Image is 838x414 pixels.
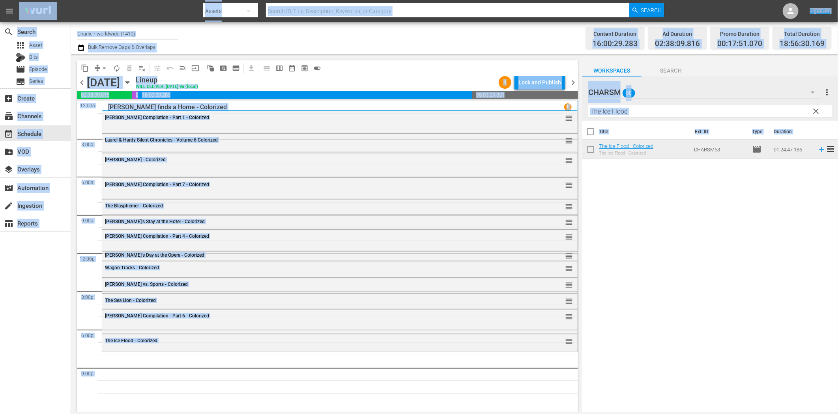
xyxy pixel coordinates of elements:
span: autorenew_outlined [113,64,121,72]
button: reorder [565,281,573,289]
span: reorder [565,337,573,346]
button: reorder [565,114,573,122]
span: Schedule [4,129,13,139]
span: reorder [565,281,573,289]
span: add_box [4,94,13,103]
button: reorder [565,202,573,210]
span: Customize Events [148,60,164,76]
span: arrow_drop_down [100,64,108,72]
span: 00:17:51.070 [132,91,138,99]
th: Type [748,121,769,143]
span: chevron_left [77,78,87,88]
span: preview_outlined [301,64,309,72]
span: The Sea Lion - Colorized [105,298,156,303]
td: CHARSM53 [691,140,749,159]
svg: Add to Schedule [817,145,826,154]
span: Automation [4,183,13,193]
span: The Ice Flood - Colorized [105,338,157,343]
div: [DATE] [87,76,120,89]
div: The Ice Flood - Colorized [599,151,653,156]
span: menu [5,6,14,16]
div: Bits [16,53,25,62]
span: Episode [752,145,762,154]
span: clear [812,106,821,116]
span: The Blasphemer - Colorized [105,203,163,209]
span: Wagon Tracks - Colorized [105,265,159,270]
span: 24 hours Lineup View is ON [311,62,324,75]
th: Duration [769,121,817,143]
span: View Backup [298,62,311,75]
span: 1 [499,79,511,86]
span: [PERSON_NAME]'s Stay at the Hotel - Colorized [105,219,205,224]
button: reorder [565,337,573,345]
button: more_vert [823,83,832,102]
button: reorder [565,136,573,144]
span: reorder [565,156,573,165]
span: reorder [565,218,573,227]
span: [PERSON_NAME] Compilation - Part 7 - Colorized [105,182,209,187]
span: [PERSON_NAME] - Colorized [105,157,166,162]
span: auto_awesome_motion_outlined [207,64,215,72]
span: Create Search Block [217,62,230,75]
span: 00:17:51.070 [717,39,762,48]
div: CHARSM [588,81,822,103]
span: Clear Lineup [136,62,148,75]
button: reorder [565,252,573,259]
span: Create Series Block [230,62,242,75]
button: clear [810,104,822,117]
span: toggle_on [313,64,321,72]
span: Laurel & Hardy Silent Chronicles - Volume 6 Colorized [105,137,218,143]
span: Search [641,3,662,17]
span: [PERSON_NAME] Compilation - Part 6 - Colorized [105,313,209,319]
div: Promo Duration [717,28,762,39]
span: reorder [565,264,573,273]
span: reorder [565,114,573,123]
img: ans4CAIJ8jUAAAAAAAAAAAAAAAAAAAAAAAAgQb4GAAAAAAAAAAAAAAAAAAAAAAAAJMjXAAAAAAAAAAAAAAAAAAAAAAAAgAT5G... [19,2,57,21]
span: Search [4,27,13,37]
span: Bulk Remove Gaps & Overlaps [87,44,155,50]
span: reorder [565,312,573,321]
span: Episode [29,65,47,73]
span: 02:38:09.816 [655,39,700,48]
div: Lock and Publish [518,75,561,90]
span: [PERSON_NAME] Compilation - Part 1 - Colorized [105,115,209,120]
span: 02:38:09.816 [77,91,132,99]
span: Update Metadata from Key Asset [189,62,202,75]
div: Ad Duration [655,28,700,39]
span: VOD [4,147,13,157]
span: 16:00:29.283 [593,39,638,48]
span: input [191,64,199,72]
span: reorder [826,144,836,154]
div: Total Duration [780,28,825,39]
span: subtitles_outlined [232,64,240,72]
span: reorder [565,136,573,145]
a: Sign Out [810,8,831,14]
span: table_chart [4,219,13,228]
span: Refresh All Search Blocks [202,60,217,76]
span: [PERSON_NAME] vs. Sports - Colorized [105,282,188,287]
span: Asset [16,41,25,50]
th: Title [599,121,690,143]
span: create [4,201,13,211]
span: menu_open [179,64,187,72]
button: Lock and Publish [514,75,565,90]
button: reorder [565,233,573,241]
p: 1 [567,104,569,110]
span: 16:00:29.283 [138,91,472,99]
span: reorder [565,202,573,211]
span: chevron_right [568,78,578,88]
span: Overlays [4,165,13,174]
p: [PERSON_NAME] finds a Home - Colorized [108,103,227,111]
span: date_range_outlined [288,64,296,72]
button: reorder [565,218,573,226]
span: Series [16,77,25,86]
span: 05:03:29.831 [472,91,578,99]
span: [PERSON_NAME]'s Day at the Opera - Colorized [105,252,204,258]
button: reorder [565,297,573,305]
span: Workspaces [582,66,642,76]
button: reorder [565,264,573,272]
span: Search [642,66,701,76]
button: reorder [565,156,573,164]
